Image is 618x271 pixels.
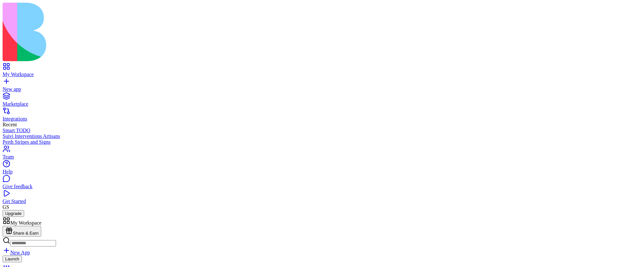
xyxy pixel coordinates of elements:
button: Upgrade [3,210,24,217]
a: Give feedback [3,178,615,189]
div: Team [3,154,615,160]
button: Share & Earn [3,226,41,237]
a: My Workspace [3,66,615,77]
span: GS [3,204,9,210]
a: Upgrade [3,210,24,216]
span: My Workspace [10,220,42,226]
div: Get Started [3,198,615,204]
a: Smart TODO [3,128,615,133]
a: Marketplace [3,95,615,107]
a: Team [3,148,615,160]
a: Suivi Interventions Artisans [3,133,615,139]
a: New App [3,250,30,255]
div: Integrations [3,116,615,122]
div: New app [3,86,615,92]
div: Give feedback [3,184,615,189]
span: Share & Earn [13,231,39,236]
a: Perth Stripes and Signs [3,139,615,145]
img: logo [3,3,261,61]
div: My Workspace [3,72,615,77]
span: Recent [3,122,17,127]
div: Marketplace [3,101,615,107]
button: Launch [3,256,22,262]
a: Integrations [3,110,615,122]
a: Help [3,163,615,175]
a: New app [3,81,615,92]
div: Help [3,169,615,175]
a: Get Started [3,193,615,204]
